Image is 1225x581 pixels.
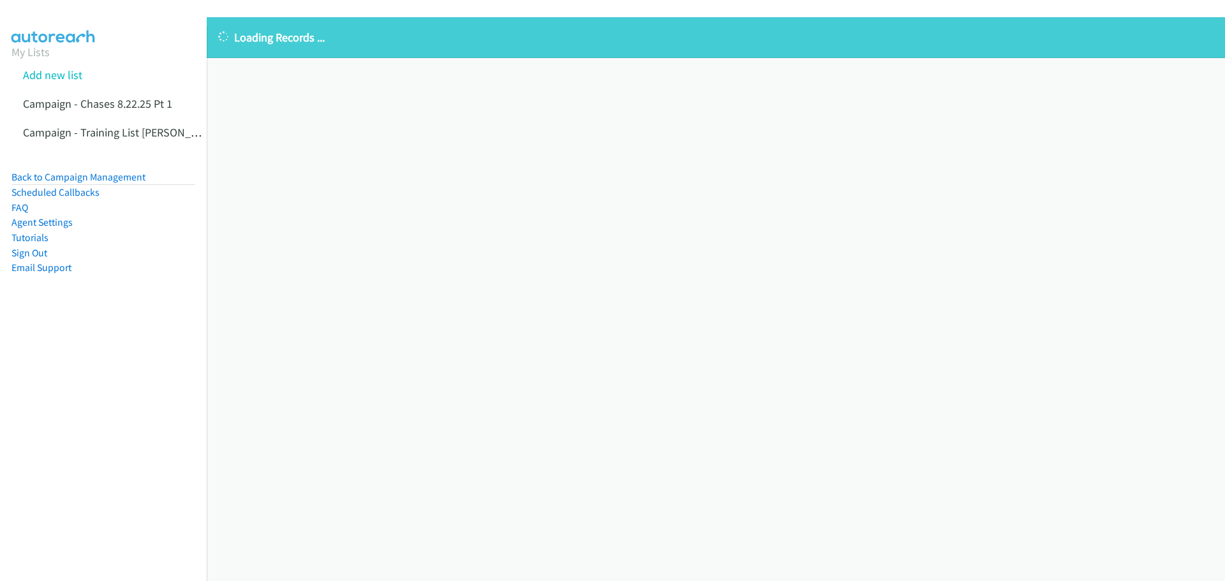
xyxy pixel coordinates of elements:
a: Add new list [23,68,82,82]
p: Loading Records ... [218,29,1214,46]
a: Campaign - Chases 8.22.25 Pt 1 [23,96,172,111]
a: Scheduled Callbacks [11,186,100,198]
a: Agent Settings [11,216,73,228]
a: Email Support [11,261,71,274]
a: Sign Out [11,247,47,259]
a: FAQ [11,202,28,214]
a: My Lists [11,45,50,59]
a: Back to Campaign Management [11,171,145,183]
a: Tutorials [11,232,48,244]
a: Campaign - Training List [PERSON_NAME] [23,125,222,140]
